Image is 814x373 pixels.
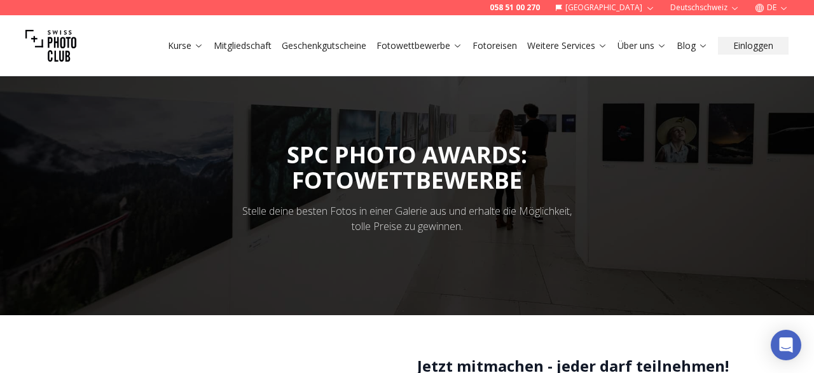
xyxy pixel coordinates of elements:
span: SPC PHOTO AWARDS: [287,139,527,193]
a: 058 51 00 270 [490,3,540,13]
a: Blog [677,39,708,52]
button: Kurse [163,37,209,55]
button: Fotowettbewerbe [371,37,467,55]
button: Geschenkgutscheine [277,37,371,55]
button: Blog [672,37,713,55]
button: Über uns [612,37,672,55]
button: Mitgliedschaft [209,37,277,55]
div: Open Intercom Messenger [771,330,801,360]
a: Kurse [168,39,203,52]
button: Fotoreisen [467,37,522,55]
div: Stelle deine besten Fotos in einer Galerie aus und erhalte die Möglichkeit, tolle Preise zu gewin... [234,203,580,234]
button: Einloggen [718,37,789,55]
a: Mitgliedschaft [214,39,272,52]
div: FOTOWETTBEWERBE [287,168,527,193]
button: Weitere Services [522,37,612,55]
a: Fotowettbewerbe [376,39,462,52]
a: Über uns [617,39,666,52]
a: Weitere Services [527,39,607,52]
a: Geschenkgutscheine [282,39,366,52]
a: Fotoreisen [473,39,517,52]
img: Swiss photo club [25,20,76,71]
